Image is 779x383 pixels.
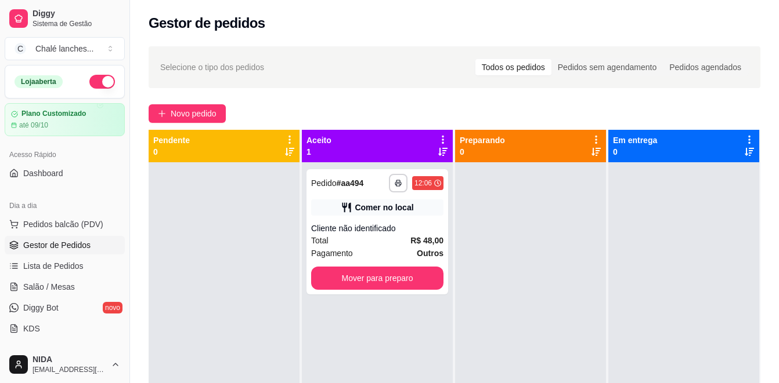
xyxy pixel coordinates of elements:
[311,178,337,188] span: Pedido
[5,37,125,60] button: Select a team
[355,202,413,213] div: Comer no local
[33,19,120,28] span: Sistema de Gestão
[33,355,106,365] span: NIDA
[15,43,26,54] span: C
[5,298,125,317] a: Diggy Botnovo
[160,61,264,74] span: Selecione o tipo dos pedidos
[5,236,125,254] a: Gestor de Pedidos
[149,104,226,123] button: Novo pedido
[311,222,443,234] div: Cliente não identificado
[663,59,748,75] div: Pedidos agendados
[311,267,443,290] button: Mover para preparo
[19,121,48,130] article: até 09/10
[158,110,166,118] span: plus
[23,302,59,313] span: Diggy Bot
[417,249,443,258] strong: Outros
[5,164,125,183] a: Dashboard
[21,110,86,118] article: Plano Customizado
[337,178,364,188] strong: # aa494
[171,107,217,120] span: Novo pedido
[5,215,125,234] button: Pedidos balcão (PDV)
[5,5,125,32] a: DiggySistema de Gestão
[311,247,353,260] span: Pagamento
[5,257,125,275] a: Lista de Pedidos
[23,281,75,293] span: Salão / Mesas
[149,14,265,32] h2: Gestor de pedidos
[153,134,190,146] p: Pendente
[23,218,103,230] span: Pedidos balcão (PDV)
[460,146,505,158] p: 0
[306,134,331,146] p: Aceito
[89,75,115,89] button: Alterar Status
[551,59,663,75] div: Pedidos sem agendamento
[15,75,63,88] div: Loja aberta
[5,196,125,215] div: Dia a dia
[33,365,106,374] span: [EMAIL_ADDRESS][DOMAIN_NAME]
[613,134,657,146] p: Em entrega
[35,43,93,54] div: Chalé lanches ...
[5,145,125,164] div: Acesso Rápido
[460,134,505,146] p: Preparando
[5,278,125,296] a: Salão / Mesas
[33,9,120,19] span: Diggy
[414,178,432,188] div: 12:06
[311,234,329,247] span: Total
[5,319,125,338] a: KDS
[410,236,443,245] strong: R$ 48,00
[23,167,63,179] span: Dashboard
[23,239,91,251] span: Gestor de Pedidos
[475,59,551,75] div: Todos os pedidos
[153,146,190,158] p: 0
[5,351,125,378] button: NIDA[EMAIL_ADDRESS][DOMAIN_NAME]
[306,146,331,158] p: 1
[613,146,657,158] p: 0
[23,260,84,272] span: Lista de Pedidos
[5,103,125,136] a: Plano Customizadoaté 09/10
[23,323,40,334] span: KDS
